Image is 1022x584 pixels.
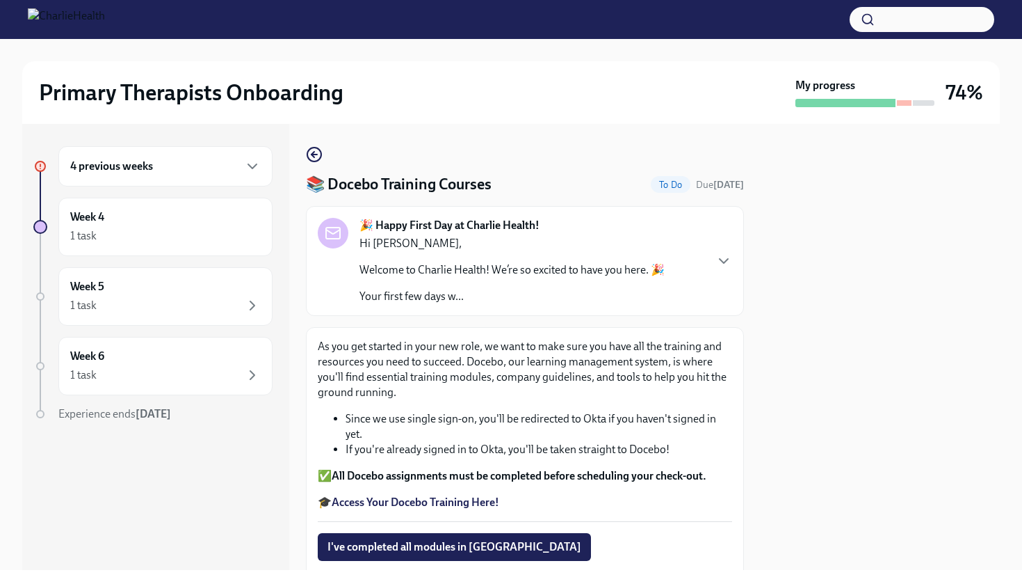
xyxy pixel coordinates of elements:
div: 1 task [70,368,97,383]
h6: Week 6 [70,349,104,364]
span: I've completed all modules in [GEOGRAPHIC_DATA] [327,540,581,554]
h6: Week 4 [70,210,104,225]
p: As you get started in your new role, we want to make sure you have all the training and resources... [318,339,732,400]
li: Since we use single sign-on, you'll be redirected to Okta if you haven't signed in yet. [346,411,732,442]
span: Due [696,179,744,191]
div: 1 task [70,298,97,313]
p: Your first few days w... [359,289,665,304]
strong: All Docebo assignments must be completed before scheduling your check-out. [332,469,706,482]
h6: 4 previous weeks [70,159,153,174]
p: Hi [PERSON_NAME], [359,236,665,251]
strong: 🎉 Happy First Day at Charlie Health! [359,218,540,233]
a: Week 51 task [33,267,273,326]
div: 1 task [70,228,97,244]
a: Access Your Docebo Training Here! [332,496,499,509]
a: Week 41 task [33,198,273,256]
h3: 74% [946,80,983,105]
a: Week 61 task [33,337,273,395]
h2: Primary Therapists Onboarding [39,79,343,106]
li: If you're already signed in to Okta, you'll be taken straight to Docebo! [346,442,732,457]
p: Welcome to Charlie Health! We’re so excited to have you here. 🎉 [359,262,665,278]
p: ✅ [318,468,732,484]
img: CharlieHealth [28,8,105,31]
p: 🎓 [318,495,732,510]
h6: Week 5 [70,279,104,294]
span: August 12th, 2025 09:00 [696,178,744,191]
span: To Do [651,180,690,190]
h4: 📚 Docebo Training Courses [306,174,492,195]
strong: My progress [795,78,855,93]
strong: [DATE] [713,179,744,191]
button: I've completed all modules in [GEOGRAPHIC_DATA] [318,533,591,561]
span: Experience ends [58,407,171,420]
div: 4 previous weeks [58,146,273,187]
strong: [DATE] [136,407,171,420]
